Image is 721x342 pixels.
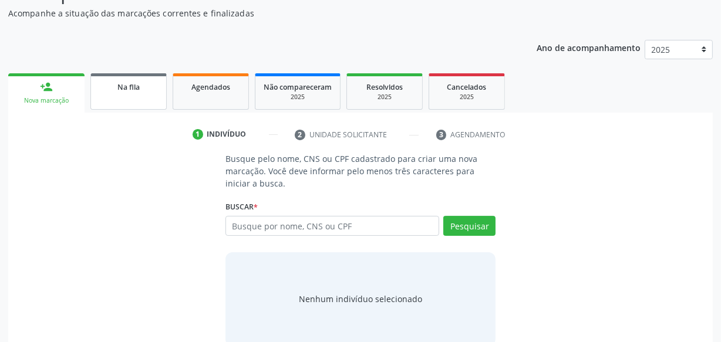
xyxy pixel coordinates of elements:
p: Busque pelo nome, CNS ou CPF cadastrado para criar uma nova marcação. Você deve informar pelo men... [225,153,496,189]
div: 2025 [264,93,332,101]
span: Agendados [191,82,230,92]
button: Pesquisar [443,216,496,236]
div: person_add [40,80,53,93]
div: Indivíduo [207,129,247,140]
div: 2025 [355,93,414,101]
span: Na fila [117,82,140,92]
p: Ano de acompanhamento [537,40,641,55]
input: Busque por nome, CNS ou CPF [225,216,439,236]
div: 1 [193,129,203,140]
div: 2025 [437,93,496,101]
p: Acompanhe a situação das marcações correntes e finalizadas [8,7,501,19]
span: Resolvidos [366,82,403,92]
div: Nenhum indivíduo selecionado [299,293,422,305]
span: Não compareceram [264,82,332,92]
span: Cancelados [447,82,487,92]
label: Buscar [225,198,258,216]
div: Nova marcação [16,96,76,105]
